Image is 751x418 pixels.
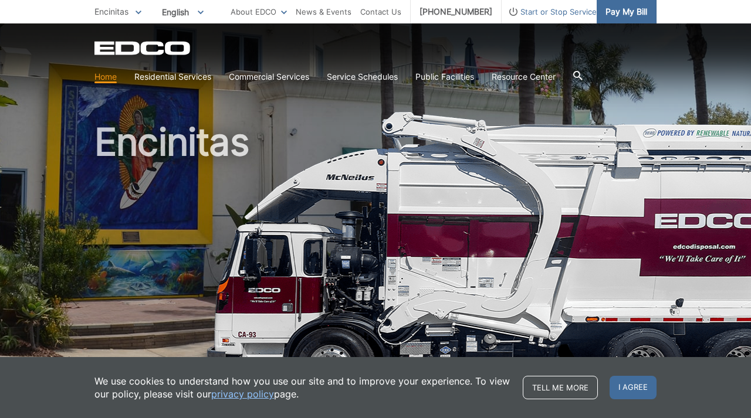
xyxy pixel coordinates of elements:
span: English [153,2,212,22]
a: About EDCO [231,5,287,18]
a: Residential Services [134,70,211,83]
span: Pay My Bill [605,5,647,18]
a: EDCD logo. Return to the homepage. [94,41,192,55]
a: Public Facilities [415,70,474,83]
a: News & Events [296,5,351,18]
a: Service Schedules [327,70,398,83]
a: Tell me more [523,376,598,399]
a: Commercial Services [229,70,309,83]
h1: Encinitas [94,123,657,380]
a: Contact Us [360,5,401,18]
span: I agree [610,376,657,399]
p: We use cookies to understand how you use our site and to improve your experience. To view our pol... [94,375,511,400]
a: Home [94,70,117,83]
a: privacy policy [211,388,274,400]
a: Resource Center [492,70,556,83]
span: Encinitas [94,6,128,16]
